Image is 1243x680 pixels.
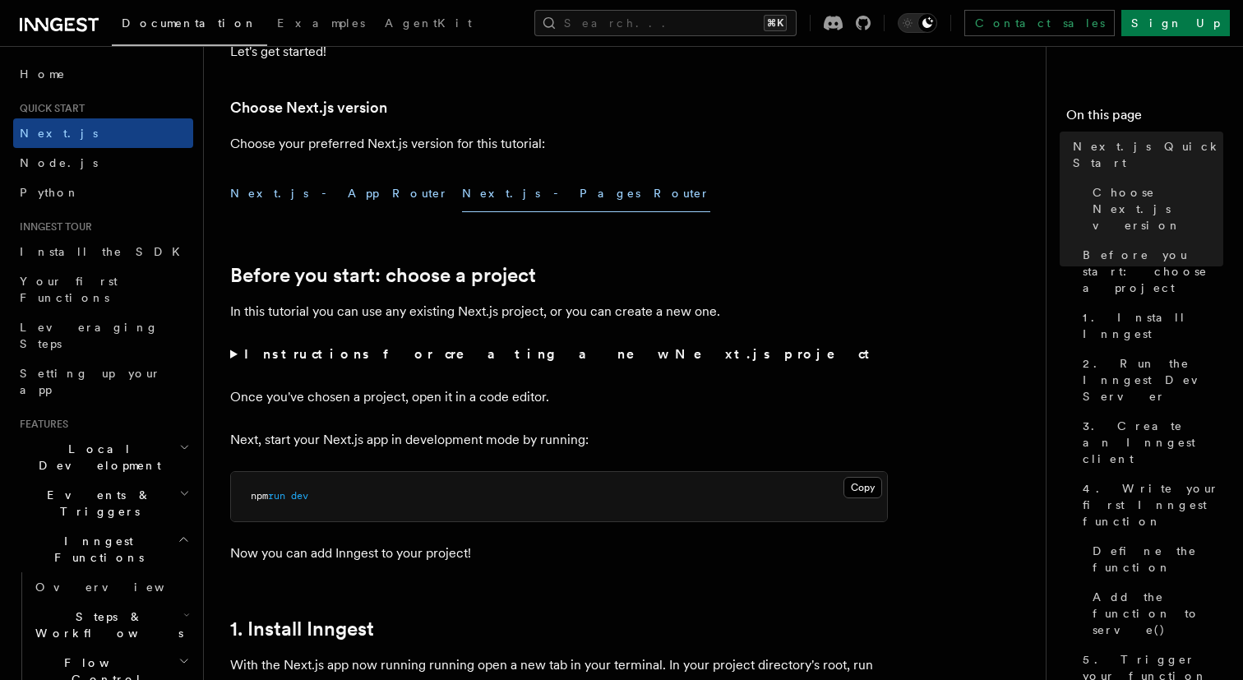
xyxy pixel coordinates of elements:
[1083,418,1223,467] span: 3. Create an Inngest client
[112,5,267,46] a: Documentation
[1093,543,1223,576] span: Define the function
[230,618,374,641] a: 1. Install Inngest
[1121,10,1230,36] a: Sign Up
[898,13,937,33] button: Toggle dark mode
[230,264,536,287] a: Before you start: choose a project
[20,66,66,82] span: Home
[230,40,888,63] p: Let's get started!
[375,5,482,44] a: AgentKit
[13,148,193,178] a: Node.js
[29,608,183,641] span: Steps & Workflows
[13,359,193,405] a: Setting up your app
[385,16,472,30] span: AgentKit
[244,346,876,362] strong: Instructions for creating a new Next.js project
[13,59,193,89] a: Home
[843,477,882,498] button: Copy
[230,542,888,565] p: Now you can add Inngest to your project!
[29,602,193,648] button: Steps & Workflows
[13,220,92,234] span: Inngest tour
[230,96,387,119] a: Choose Next.js version
[1076,349,1223,411] a: 2. Run the Inngest Dev Server
[1083,309,1223,342] span: 1. Install Inngest
[20,127,98,140] span: Next.js
[291,490,308,502] span: dev
[1086,178,1223,240] a: Choose Next.js version
[13,266,193,312] a: Your first Functions
[13,487,179,520] span: Events & Triggers
[230,428,888,451] p: Next, start your Next.js app in development mode by running:
[1083,480,1223,530] span: 4. Write your first Inngest function
[964,10,1115,36] a: Contact sales
[13,237,193,266] a: Install the SDK
[462,175,710,212] button: Next.js - Pages Router
[1076,240,1223,303] a: Before you start: choose a project
[20,321,159,350] span: Leveraging Steps
[20,245,190,258] span: Install the SDK
[534,10,797,36] button: Search...⌘K
[1066,132,1223,178] a: Next.js Quick Start
[1083,355,1223,405] span: 2. Run the Inngest Dev Server
[764,15,787,31] kbd: ⌘K
[230,175,449,212] button: Next.js - App Router
[1076,474,1223,536] a: 4. Write your first Inngest function
[20,367,161,396] span: Setting up your app
[277,16,365,30] span: Examples
[230,300,888,323] p: In this tutorial you can use any existing Next.js project, or you can create a new one.
[29,572,193,602] a: Overview
[1076,411,1223,474] a: 3. Create an Inngest client
[1086,582,1223,645] a: Add the function to serve()
[13,526,193,572] button: Inngest Functions
[35,581,205,594] span: Overview
[13,102,85,115] span: Quick start
[13,480,193,526] button: Events & Triggers
[1076,303,1223,349] a: 1. Install Inngest
[13,441,179,474] span: Local Development
[251,490,268,502] span: npm
[20,156,98,169] span: Node.js
[1073,138,1223,171] span: Next.js Quick Start
[20,186,80,199] span: Python
[1083,247,1223,296] span: Before you start: choose a project
[230,343,888,366] summary: Instructions for creating a new Next.js project
[13,118,193,148] a: Next.js
[13,312,193,359] a: Leveraging Steps
[1093,589,1223,638] span: Add the function to serve()
[1066,105,1223,132] h4: On this page
[20,275,118,304] span: Your first Functions
[1086,536,1223,582] a: Define the function
[230,132,888,155] p: Choose your preferred Next.js version for this tutorial:
[13,434,193,480] button: Local Development
[1093,184,1223,234] span: Choose Next.js version
[13,418,68,431] span: Features
[268,490,285,502] span: run
[267,5,375,44] a: Examples
[122,16,257,30] span: Documentation
[230,386,888,409] p: Once you've chosen a project, open it in a code editor.
[13,533,178,566] span: Inngest Functions
[13,178,193,207] a: Python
